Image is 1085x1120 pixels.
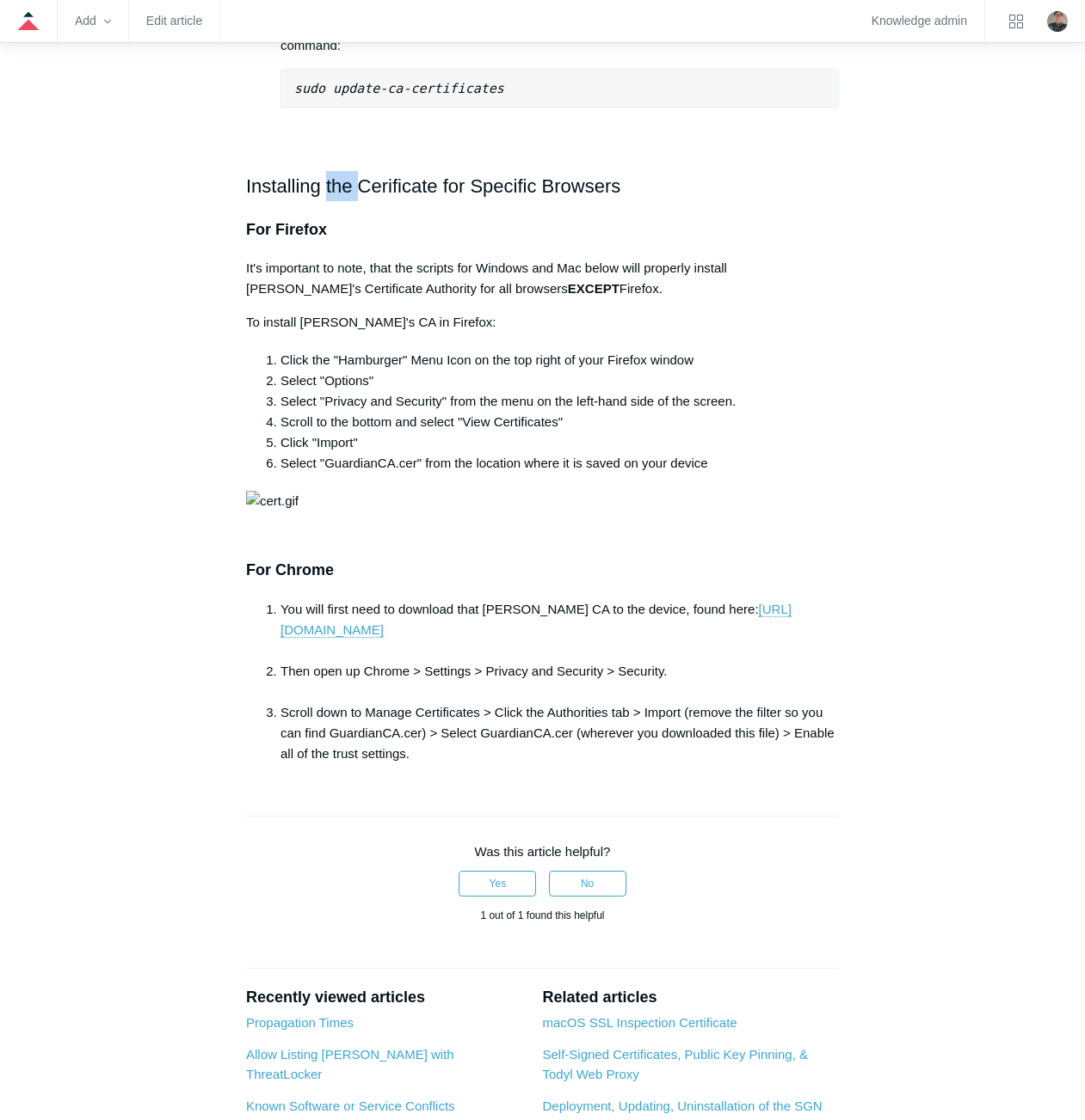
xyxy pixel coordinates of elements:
span: Firefox. [620,281,663,296]
span: Scroll to the bottom and select "View Certificates" [280,414,563,429]
h2: Recently viewed articles [246,986,526,1009]
span: Click "Import" [280,435,358,450]
a: Knowledge admin [872,16,967,26]
span: EXCEPT [568,281,620,296]
span: You will first need to download that [PERSON_NAME] CA to the device, found here: [280,602,792,638]
a: Known Software or Service Conflicts [246,1099,455,1113]
a: Propagation Times [246,1015,354,1030]
h2: Related articles [542,986,839,1009]
h3: For Chrome [246,558,839,583]
span: Scroll down to Manage Certificates > Click the Authorities tab > Import (remove the filter so you... [280,705,835,761]
a: macOS SSL Inspection Certificate [542,1015,737,1030]
zd-hc-trigger: Click your profile icon to open the profile menu [1047,11,1068,32]
a: Self-Signed Certificates, Public Key Pinning, & Todyl Web Proxy [542,1047,808,1081]
em: sudo update-ca-certificates [294,81,504,96]
span: Select "GuardianCA.cer" from the location where it is saved on your device [280,456,708,470]
h2: Installing the Cerificate for Specific Browsers [246,171,839,201]
zd-hc-trigger: Add [75,16,111,26]
span: Select "Options" [280,373,373,388]
span: Then open up Chrome > Settings > Privacy and Security > Security. [280,664,668,678]
button: This article was not helpful [549,871,626,897]
img: cert.gif [246,491,299,511]
span: Select "Privacy and Security" from the menu on the left-hand side of the screen. [280,394,736,408]
span: For Firefox [246,221,327,238]
button: This article was helpful [459,871,536,897]
a: Allow Listing [PERSON_NAME] with ThreatLocker [246,1047,454,1081]
span: 1 out of 1 found this helpful [480,909,604,921]
img: user avatar [1047,11,1068,32]
li: Update your certification store with the newly added certificate by executing the following command: [280,15,839,108]
span: Click the "Hamburger" Menu Icon on the top right of your Firefox window [280,352,694,367]
span: Was this article helpful? [475,844,611,859]
span: To install [PERSON_NAME]'s CA in Firefox: [246,315,496,329]
a: Edit article [146,16,202,26]
span: It's important to note, that the scripts for Windows and Mac below will properly install [PERSON_... [246,260,727,296]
